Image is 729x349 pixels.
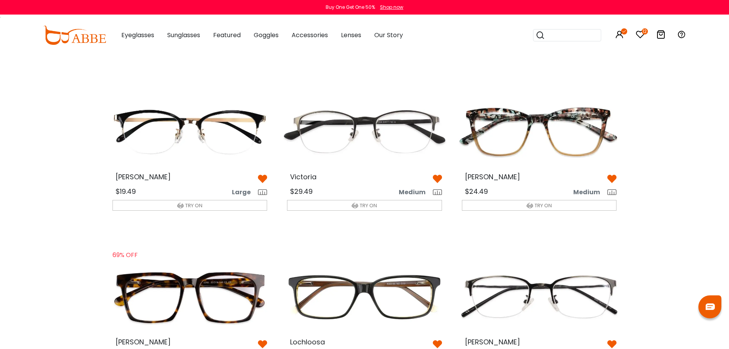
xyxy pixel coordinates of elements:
span: Featured [213,31,241,39]
span: Goggles [254,31,279,39]
div: 69% OFF [113,246,151,267]
span: TRY ON [360,202,377,209]
img: size ruler [607,189,616,195]
span: TRY ON [535,202,552,209]
span: Victoria [290,172,316,182]
span: [PERSON_NAME] [116,337,171,347]
span: [PERSON_NAME] [116,172,171,182]
span: Large [232,188,257,197]
a: Shop now [376,4,403,10]
div: Buy One Get One 50% [326,4,375,11]
span: Medium [573,188,606,197]
span: [PERSON_NAME] [465,337,520,347]
div: Shop now [380,4,403,11]
img: belike_btn.png [258,340,267,349]
span: Medium [399,188,432,197]
img: abbeglasses.com [43,26,106,45]
img: size ruler [433,189,442,195]
img: tryon [527,202,533,209]
img: tryon [177,202,184,209]
span: TRY ON [185,202,202,209]
div: BOGO [462,246,500,267]
button: TRY ON [113,200,267,211]
i: 12 [642,28,648,34]
button: TRY ON [287,200,442,211]
span: Eyeglasses [121,31,154,39]
img: chat [706,303,715,310]
div: $1 [287,251,325,259]
span: Lochloosa [290,337,325,347]
div: BOGO [113,80,151,102]
img: belike_btn.png [433,340,442,349]
span: $19.49 [116,187,136,196]
img: size ruler [258,189,267,195]
button: TRY ON [462,200,617,211]
img: belike_btn.png [258,174,267,184]
img: tryon [352,202,358,209]
span: $29.49 [290,187,313,196]
img: belike_btn.png [607,174,616,184]
span: Sunglasses [167,31,200,39]
span: [PERSON_NAME] [465,172,520,182]
span: $24.49 [465,187,488,196]
a: 12 [636,31,645,40]
img: belike_btn.png [607,340,616,349]
span: Accessories [292,31,328,39]
img: belike_btn.png [433,174,442,184]
span: Our Story [374,31,403,39]
div: BOGO [287,80,325,102]
div: Newcomer [287,246,325,251]
span: Lenses [341,31,361,39]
